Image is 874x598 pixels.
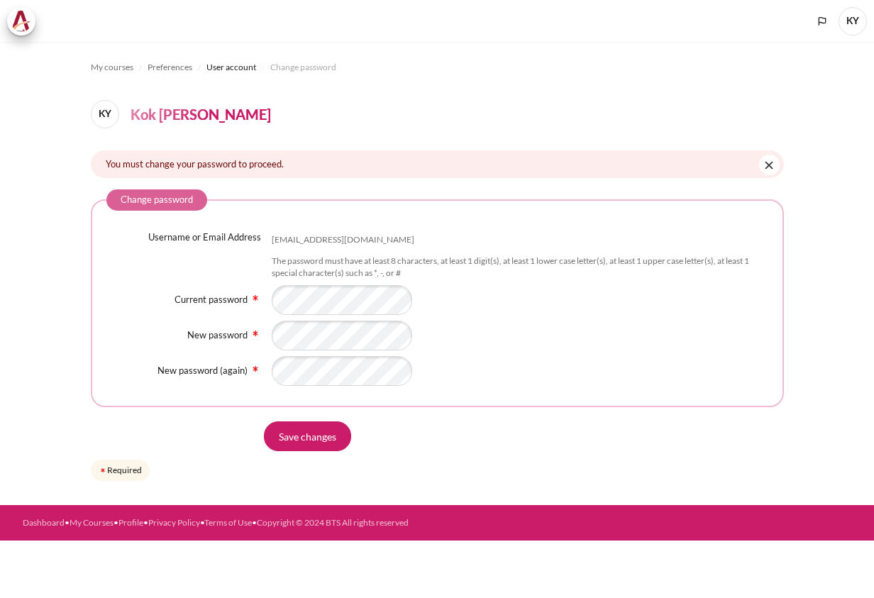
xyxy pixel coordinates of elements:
a: Dashboard [23,517,65,528]
span: KY [91,100,119,128]
span: My courses [91,61,133,74]
img: Required [250,292,261,304]
span: Change password [270,61,336,74]
div: You must change your password to proceed. [91,150,784,178]
a: Terms of Use [204,517,252,528]
a: My Courses [70,517,114,528]
span: KY [839,7,867,35]
span: Required [250,364,261,372]
a: Copyright © 2024 BTS All rights reserved [257,517,409,528]
img: Required field [99,466,107,475]
div: Required [91,460,150,481]
div: The password must have at least 8 characters, at least 1 digit(s), at least 1 lower case letter(s... [272,255,768,279]
img: Required [250,363,261,375]
button: Languages [812,11,833,32]
span: Required [250,292,261,301]
span: User account [206,61,256,74]
label: Username or Email Address [148,231,261,245]
a: Privacy Policy [148,517,200,528]
a: Change password [270,59,336,76]
h4: Kok [PERSON_NAME] [131,104,271,125]
img: Required [250,328,261,339]
span: Required [250,328,261,336]
label: New password (again) [157,365,248,376]
legend: Change password [106,189,207,211]
span: Preferences [148,61,192,74]
a: User menu [839,7,867,35]
a: Profile [118,517,143,528]
div: [EMAIL_ADDRESS][DOMAIN_NAME] [272,234,414,246]
nav: Navigation bar [91,56,784,79]
label: Current password [175,294,248,305]
a: My courses [91,59,133,76]
input: Save changes [264,421,351,451]
a: Architeck Architeck [7,7,43,35]
label: New password [187,329,248,340]
img: Architeck [11,11,31,32]
a: Preferences [148,59,192,76]
a: KY [91,100,125,128]
div: • • • • • [23,516,477,529]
